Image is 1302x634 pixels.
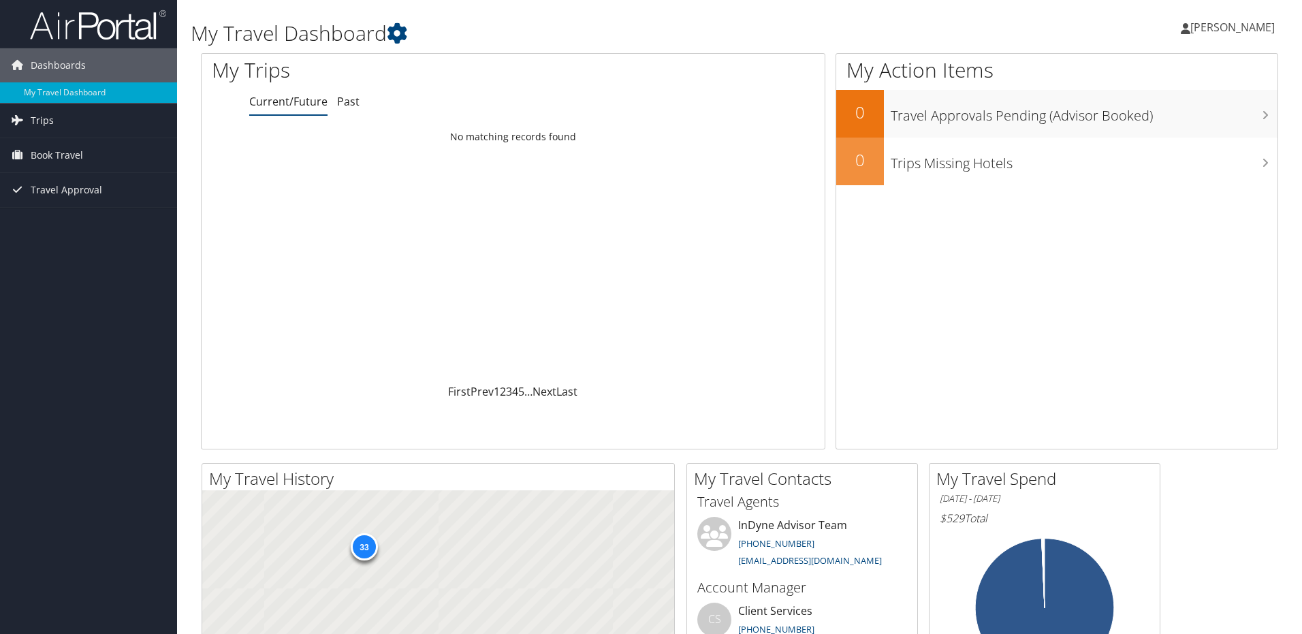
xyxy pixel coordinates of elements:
[836,90,1277,138] a: 0Travel Approvals Pending (Advisor Booked)
[891,147,1277,173] h3: Trips Missing Hotels
[202,125,825,149] td: No matching records found
[836,56,1277,84] h1: My Action Items
[1190,20,1275,35] span: [PERSON_NAME]
[1181,7,1288,48] a: [PERSON_NAME]
[836,148,884,172] h2: 0
[506,384,512,399] a: 3
[209,467,674,490] h2: My Travel History
[494,384,500,399] a: 1
[697,492,907,511] h3: Travel Agents
[738,554,882,567] a: [EMAIL_ADDRESS][DOMAIN_NAME]
[533,384,556,399] a: Next
[940,511,1149,526] h6: Total
[212,56,555,84] h1: My Trips
[500,384,506,399] a: 2
[448,384,471,399] a: First
[690,517,914,573] li: InDyne Advisor Team
[191,19,923,48] h1: My Travel Dashboard
[940,511,964,526] span: $529
[30,9,166,41] img: airportal-logo.png
[518,384,524,399] a: 5
[836,138,1277,185] a: 0Trips Missing Hotels
[350,533,377,560] div: 33
[940,492,1149,505] h6: [DATE] - [DATE]
[31,173,102,207] span: Travel Approval
[697,578,907,597] h3: Account Manager
[936,467,1160,490] h2: My Travel Spend
[738,537,814,550] a: [PHONE_NUMBER]
[249,94,328,109] a: Current/Future
[556,384,577,399] a: Last
[524,384,533,399] span: …
[31,48,86,82] span: Dashboards
[31,138,83,172] span: Book Travel
[836,101,884,124] h2: 0
[337,94,360,109] a: Past
[471,384,494,399] a: Prev
[891,99,1277,125] h3: Travel Approvals Pending (Advisor Booked)
[31,104,54,138] span: Trips
[512,384,518,399] a: 4
[694,467,917,490] h2: My Travel Contacts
